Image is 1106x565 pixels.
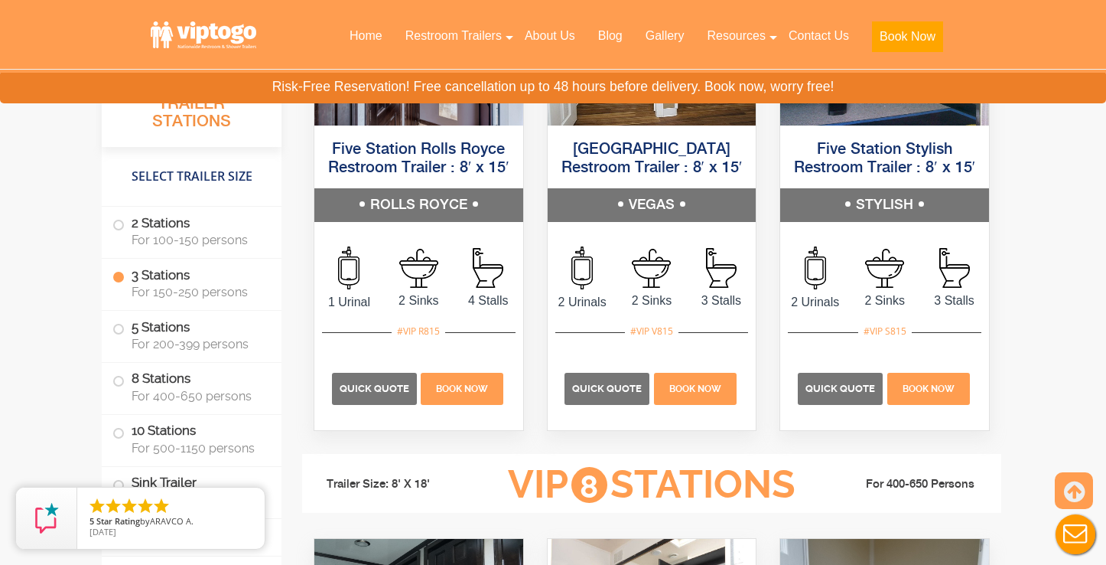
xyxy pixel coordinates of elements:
img: an icon of stall [473,248,503,288]
li:  [152,497,171,515]
a: Gallery [634,19,696,53]
li: For 400-650 Persons [819,475,991,494]
span: 2 Sinks [384,292,454,310]
h5: STYLISH [780,188,989,222]
span: 2 Sinks [617,292,687,310]
span: 3 Stalls [919,292,989,310]
span: by [89,517,252,527]
span: For 200-399 persons [132,338,263,352]
label: 3 Stations [112,260,271,307]
img: an icon of sink [865,249,904,288]
span: Book Now [903,384,955,394]
span: 3 Stalls [686,292,756,310]
h3: VIP Stations [484,464,819,506]
li:  [104,497,122,515]
li:  [136,497,155,515]
span: 1 Urinal [314,293,384,312]
span: 4 Stalls [454,292,523,310]
a: About Us [513,19,587,53]
span: Quick Quote [340,383,409,394]
span: For 150-250 persons [132,286,263,300]
img: an icon of sink [399,249,438,288]
a: Book Now [652,381,738,394]
li: Trailer Size: 8' X 18' [313,462,484,508]
div: #VIP R815 [392,322,445,341]
span: For 100-150 persons [132,234,263,248]
a: Restroom Trailers [394,19,513,53]
span: 2 Urinals [780,293,850,312]
a: Book Now [885,381,971,394]
li:  [120,497,138,515]
img: an icon of urinal [805,247,826,289]
label: 5 Stations [112,312,271,359]
span: Book Now [669,384,721,394]
a: Quick Quote [798,381,885,394]
img: Review Rating [31,503,62,534]
span: Quick Quote [572,383,642,394]
img: an icon of urinal [338,247,359,289]
span: [DATE] [89,526,116,537]
div: #VIP S815 [858,322,912,341]
span: Quick Quote [805,383,875,394]
a: Book Now [860,19,955,61]
span: 2 Sinks [850,292,919,310]
span: ARAVCO A. [150,515,194,527]
a: Home [338,19,394,53]
span: 5 [89,515,94,527]
img: an icon of stall [939,248,970,288]
label: 8 Stations [112,364,271,411]
img: an icon of stall [706,248,737,288]
a: Quick Quote [564,381,652,394]
span: 8 [571,467,607,503]
a: Book Now [419,381,506,394]
span: 2 Urinals [548,293,617,312]
h4: Select Trailer Size [102,155,281,199]
img: an icon of sink [632,249,671,288]
a: Five Station Stylish Restroom Trailer : 8′ x 15′ [794,142,975,176]
span: For 500-1150 persons [132,441,263,456]
span: Star Rating [96,515,140,527]
h5: ROLLS ROYCE [314,188,523,222]
a: Resources [695,19,776,53]
a: Contact Us [777,19,860,53]
a: Quick Quote [332,381,419,394]
a: [GEOGRAPHIC_DATA] Restroom Trailer : 8′ x 15′ [561,142,743,176]
button: Book Now [872,21,943,52]
label: 10 Stations [112,415,271,462]
span: Book Now [436,384,488,394]
h5: VEGAS [548,188,756,222]
button: Live Chat [1045,504,1106,565]
label: 2 Stations [112,207,271,255]
li:  [88,497,106,515]
img: an icon of urinal [571,247,593,289]
label: Sink Trailer [112,467,271,514]
a: Five Station Rolls Royce Restroom Trailer : 8′ x 15′ [328,142,509,176]
div: #VIP V815 [625,322,678,341]
span: For 400-650 persons [132,389,263,403]
a: Blog [587,19,634,53]
h3: All Restroom Trailer Stations [102,73,281,147]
